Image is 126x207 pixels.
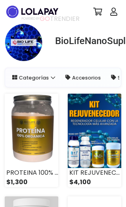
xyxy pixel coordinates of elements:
img: small_1756862244362.png [5,94,58,168]
a: Categorías [8,71,59,84]
img: small_1754592755958.png [68,94,121,168]
div: PROTEINA 100% ORGANICA [5,168,58,177]
a: KIT REJUVENECEDOR $4,100 [68,94,121,187]
img: logo [5,4,60,20]
img: small.png [5,24,43,61]
div: $4,100 [68,177,121,187]
span: POWERED BY [22,17,40,21]
span: TRENDIER [22,15,80,22]
span: GO [40,14,50,23]
div: KIT REJUVENECEDOR [68,168,121,177]
a: PROTEINA 100% ORGANICA $1,300 [5,94,58,187]
a: Accesorios [61,71,104,84]
div: $1,300 [5,177,58,187]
